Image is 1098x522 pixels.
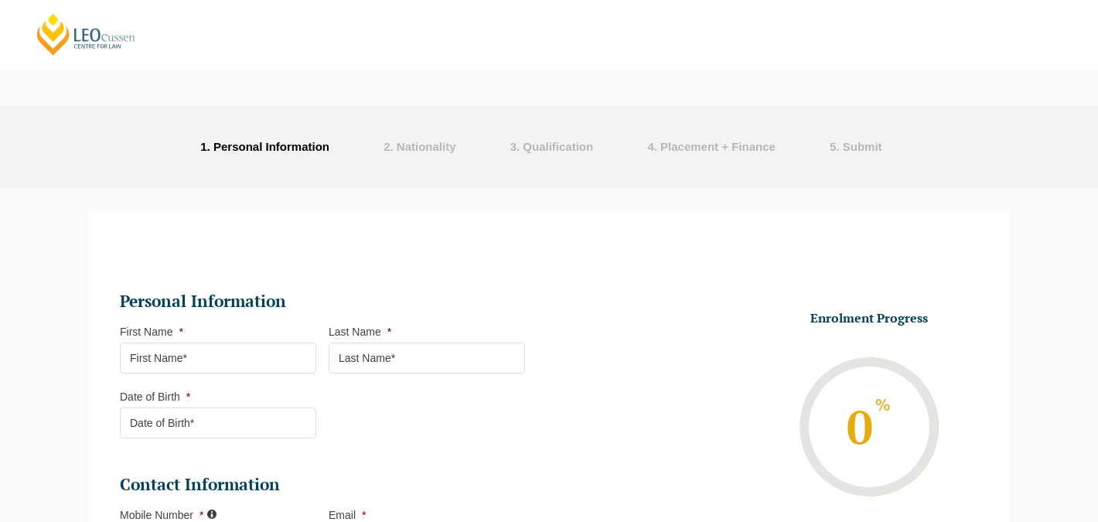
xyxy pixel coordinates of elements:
span: . Personal Information [207,140,329,153]
span: . Nationality [390,140,455,153]
h2: Contact Information [120,474,525,496]
span: 1 [200,140,206,153]
span: . Qualification [517,140,593,153]
iframe: LiveChat chat widget [994,418,1059,483]
span: 2 [384,140,390,153]
span: 3 [510,140,517,153]
input: Last Name* [329,343,525,374]
span: 4 [647,140,653,153]
label: Last Name [329,326,391,338]
input: First Name* [120,343,316,374]
span: . Submit [836,140,881,153]
a: [PERSON_NAME] Centre for Law [35,12,138,56]
span: . Placement + Finance [654,140,776,153]
h2: Personal Information [120,291,525,312]
span: 0 [830,396,908,458]
label: First Name [120,326,183,338]
sup: % [875,399,892,414]
label: Email [329,509,366,521]
input: Date of Birth* [120,408,316,438]
h3: Enrolment Progress [772,310,966,326]
label: Mobile Number [120,509,203,521]
span: 5 [830,140,836,153]
label: Date of Birth [120,391,190,403]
